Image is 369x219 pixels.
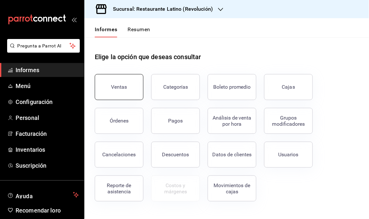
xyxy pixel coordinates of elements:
[213,115,252,127] font: Análisis de venta por hora
[16,146,45,153] font: Inventarios
[163,84,188,90] font: Categorías
[282,84,295,90] font: Cajas
[111,84,127,90] font: Ventas
[95,175,143,201] button: Reporte de asistencia
[18,43,62,48] font: Pregunta a Parrot AI
[16,83,31,89] font: Menú
[164,182,187,195] font: Costos y márgenes
[16,114,39,121] font: Personal
[110,118,129,124] font: Órdenes
[264,142,313,168] button: Usuarios
[16,207,61,214] font: Recomendar loro
[151,175,200,201] button: Contrata inventarios para ver este informe
[264,74,313,100] a: Cajas
[213,151,252,158] font: Datos de clientes
[113,6,213,12] font: Sucursal: Restaurante Latino (Revolución)
[162,151,189,158] font: Descuentos
[95,142,143,168] button: Cancelaciones
[264,108,313,134] button: Grupos modificadores
[16,67,39,73] font: Informes
[107,182,131,195] font: Reporte de asistencia
[208,74,256,100] button: Boleto promedio
[16,98,53,105] font: Configuración
[208,175,256,201] button: Movimientos de cajas
[16,193,33,200] font: Ayuda
[95,26,117,32] font: Informes
[95,74,143,100] button: Ventas
[95,26,150,37] div: pestañas de navegación
[16,162,46,169] font: Suscripción
[151,74,200,100] button: Categorías
[151,142,200,168] button: Descuentos
[5,47,80,54] a: Pregunta a Parrot AI
[95,108,143,134] button: Órdenes
[151,108,200,134] button: Pagos
[278,151,299,158] font: Usuarios
[71,17,77,22] button: abrir_cajón_menú
[168,118,183,124] font: Pagos
[128,26,150,32] font: Resumen
[213,84,251,90] font: Boleto promedio
[95,53,201,61] font: Elige la opción que deseas consultar
[214,182,251,195] font: Movimientos de cajas
[208,108,256,134] button: Análisis de venta por hora
[16,130,47,137] font: Facturación
[103,151,136,158] font: Cancelaciones
[7,39,80,53] button: Pregunta a Parrot AI
[208,142,256,168] button: Datos de clientes
[272,115,305,127] font: Grupos modificadores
